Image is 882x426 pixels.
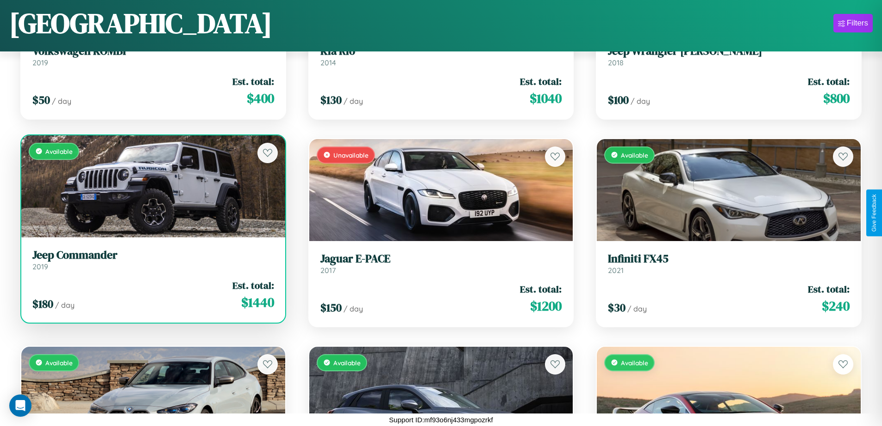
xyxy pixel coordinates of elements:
a: Infiniti FX452021 [608,252,850,275]
span: / day [631,96,650,106]
span: $ 1440 [241,293,274,312]
a: Jaguar E-PACE2017 [320,252,562,275]
p: Support ID: mf93o6nj433mgpozrkf [389,413,493,426]
div: Give Feedback [871,194,877,232]
span: 2018 [608,58,624,67]
span: Est. total: [808,282,850,296]
span: Est. total: [520,75,562,88]
span: Unavailable [333,151,369,159]
a: Jeep Wrangler [PERSON_NAME]2018 [608,45,850,67]
span: 2021 [608,266,624,275]
h3: Volkswagen KOMBI [32,45,274,58]
span: $ 240 [822,297,850,315]
span: $ 150 [320,300,342,315]
span: 2019 [32,262,48,271]
span: Est. total: [808,75,850,88]
span: Est. total: [232,279,274,292]
h3: Infiniti FX45 [608,252,850,266]
span: Available [333,359,361,367]
span: Available [621,359,648,367]
span: / day [55,300,75,310]
span: $ 400 [247,89,274,108]
span: $ 1200 [530,297,562,315]
h3: Kia Rio [320,45,562,58]
h3: Jaguar E-PACE [320,252,562,266]
h3: Jeep Commander [32,248,274,262]
span: $ 50 [32,92,50,108]
span: 2019 [32,58,48,67]
span: Available [621,151,648,159]
span: $ 1040 [530,89,562,108]
span: 2014 [320,58,336,67]
span: Available [45,147,73,155]
div: Filters [847,19,868,28]
span: 2017 [320,266,336,275]
span: $ 100 [608,92,629,108]
a: Kia Rio2014 [320,45,562,67]
span: $ 800 [823,89,850,108]
span: $ 180 [32,296,53,312]
span: Est. total: [520,282,562,296]
a: Jeep Commander2019 [32,248,274,271]
span: Est. total: [232,75,274,88]
span: / day [52,96,71,106]
span: / day [627,304,647,313]
a: Volkswagen KOMBI2019 [32,45,274,67]
h1: [GEOGRAPHIC_DATA] [9,4,272,42]
button: Filters [833,14,873,32]
h3: Jeep Wrangler [PERSON_NAME] [608,45,850,58]
span: / day [344,304,363,313]
div: Open Intercom Messenger [9,394,31,417]
span: $ 130 [320,92,342,108]
span: Available [45,359,73,367]
span: / day [344,96,363,106]
span: $ 30 [608,300,626,315]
